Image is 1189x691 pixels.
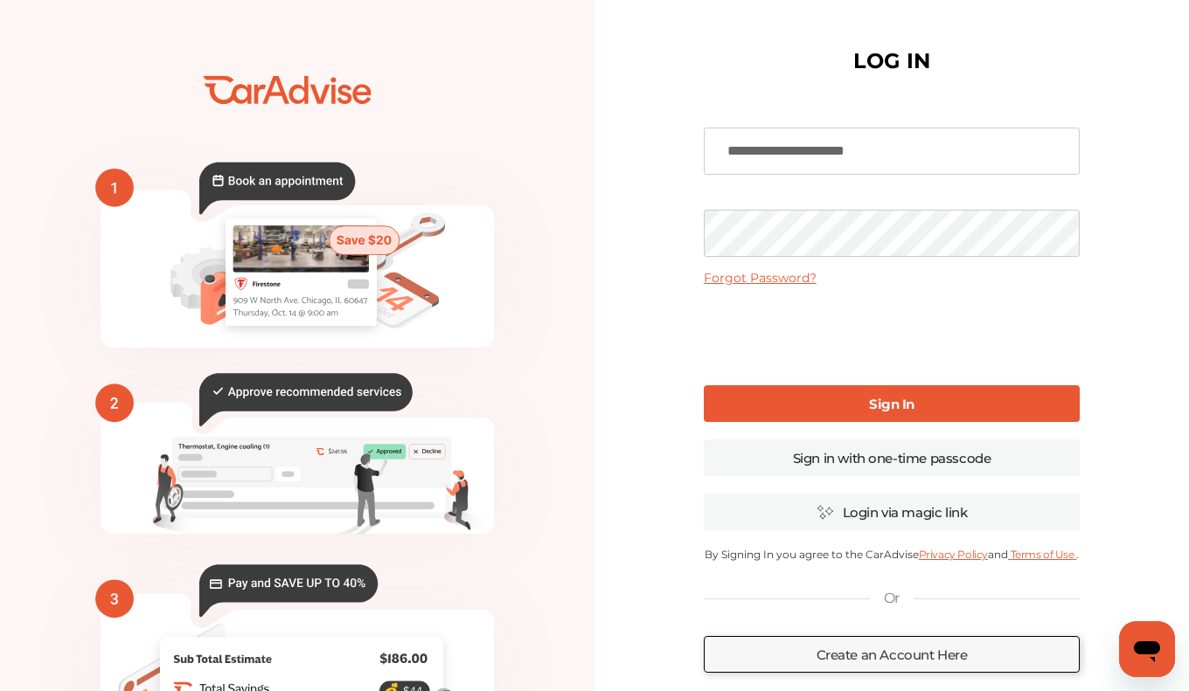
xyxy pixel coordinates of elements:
iframe: Button to launch messaging window [1119,621,1175,677]
a: Create an Account Here [704,636,1080,673]
img: magic_icon.32c66aac.svg [817,504,834,521]
b: Sign In [869,396,914,412]
a: Terms of Use [1008,548,1076,561]
h1: LOG IN [853,52,930,70]
p: By Signing In you agree to the CarAdvise and . [704,548,1080,561]
a: Sign in with one-time passcode [704,439,1080,476]
a: Forgot Password? [704,270,817,286]
a: Sign In [704,385,1080,422]
p: Or [884,589,900,608]
a: Login via magic link [704,494,1080,530]
iframe: reCAPTCHA [759,300,1025,368]
a: Privacy Policy [919,548,988,561]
